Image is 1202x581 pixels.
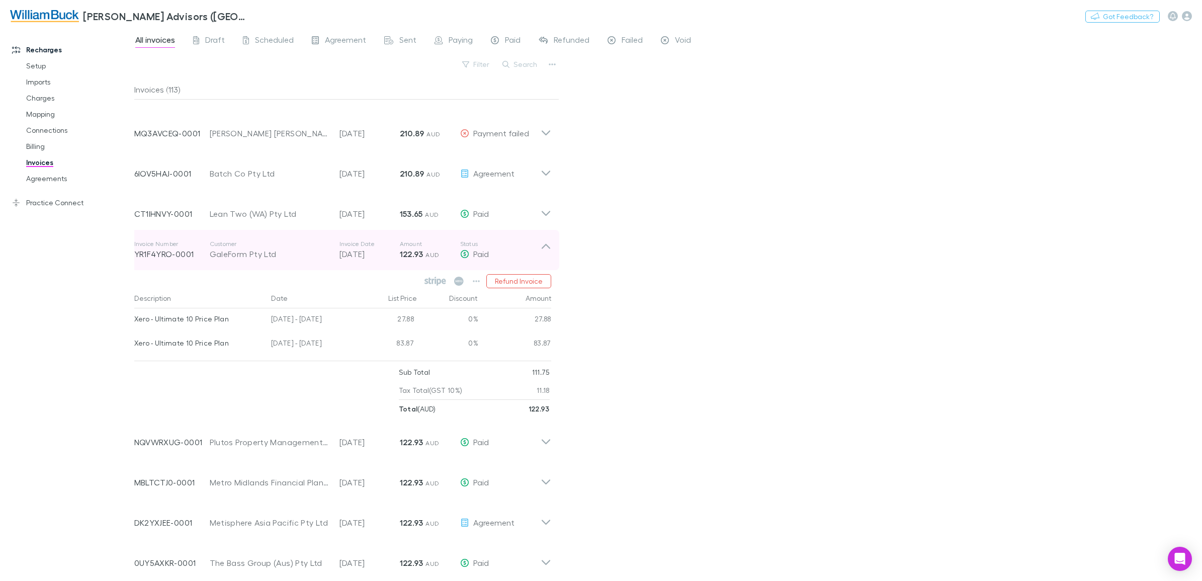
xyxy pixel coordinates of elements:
[267,308,358,333] div: [DATE] - [DATE]
[10,10,79,22] img: William Buck Advisors (WA) Pty Ltd's Logo
[83,10,249,22] h3: [PERSON_NAME] Advisors ([GEOGRAPHIC_DATA]) Pty Ltd
[532,363,550,381] p: 111.75
[399,404,418,413] strong: Total
[473,518,514,527] span: Agreement
[478,333,551,357] div: 83.87
[426,130,440,138] span: AUD
[399,400,436,418] p: ( AUD )
[325,35,366,48] span: Agreement
[358,308,418,333] div: 27.88
[537,381,550,399] p: 11.18
[400,558,423,568] strong: 122.93
[425,439,439,447] span: AUD
[339,436,400,448] p: [DATE]
[425,251,439,259] span: AUD
[497,58,543,70] button: Search
[210,127,329,139] div: [PERSON_NAME] [PERSON_NAME] T/A Francoforte Spaghetti Bar
[16,106,142,122] a: Mapping
[339,517,400,529] p: [DATE]
[675,35,691,48] span: Void
[473,437,489,447] span: Paid
[134,557,210,569] p: 0UY5AXKR-0001
[473,128,529,138] span: Payment failed
[134,168,210,180] p: 6IOV5HAJ-0001
[400,240,460,248] p: Amount
[426,171,440,178] span: AUD
[134,308,264,329] div: Xero - Ultimate 10 Price Plan
[210,240,329,248] p: Customer
[400,477,423,487] strong: 122.93
[457,58,495,70] button: Filter
[210,248,329,260] div: GaleForm Pty Ltd
[4,4,255,28] a: [PERSON_NAME] Advisors ([GEOGRAPHIC_DATA]) Pty Ltd
[16,90,142,106] a: Charges
[126,109,559,149] div: MQ3AVCEQ-0001[PERSON_NAME] [PERSON_NAME] T/A Francoforte Spaghetti Bar[DATE]210.89 AUDPayment failed
[473,249,489,259] span: Paid
[486,274,551,288] button: Refund Invoice
[134,240,210,248] p: Invoice Number
[529,404,550,413] strong: 122.93
[210,517,329,529] div: Metisphere Asia Pacific Pty Ltd
[478,308,551,333] div: 27.88
[210,208,329,220] div: Lean Two (WA) Pty Ltd
[134,208,210,220] p: CT1IHNVY-0001
[400,249,423,259] strong: 122.93
[210,557,329,569] div: The Bass Group (Aus) Pty Ltd
[400,169,424,179] strong: 210.89
[425,211,439,218] span: AUD
[400,209,423,219] strong: 153.65
[418,333,478,357] div: 0%
[2,195,142,211] a: Practice Connect
[1085,11,1160,23] button: Got Feedback?
[255,35,294,48] span: Scheduled
[358,333,418,357] div: 83.87
[210,168,329,180] div: Batch Co Pty Ltd
[400,518,423,528] strong: 122.93
[399,381,463,399] p: Tax Total (GST 10%)
[473,209,489,218] span: Paid
[135,35,175,48] span: All invoices
[134,517,210,529] p: DK2YXJEE-0001
[2,42,142,58] a: Recharges
[399,35,416,48] span: Sent
[418,308,478,333] div: 0%
[425,560,439,567] span: AUD
[460,240,541,248] p: Status
[134,436,210,448] p: NQVWRXUG-0001
[425,520,439,527] span: AUD
[16,122,142,138] a: Connections
[425,479,439,487] span: AUD
[554,35,589,48] span: Refunded
[126,190,559,230] div: CT1IHNVY-0001Lean Two (WA) Pty Ltd[DATE]153.65 AUDPaid
[16,154,142,171] a: Invoices
[134,127,210,139] p: MQ3AVCEQ-0001
[16,74,142,90] a: Imports
[126,230,559,270] div: Invoice NumberYR1F4YRO-0001CustomerGaleForm Pty LtdInvoice Date[DATE]Amount122.93 AUDStatusPaid
[473,558,489,567] span: Paid
[339,127,400,139] p: [DATE]
[449,35,473,48] span: Paying
[400,128,424,138] strong: 210.89
[339,240,400,248] p: Invoice Date
[134,333,264,354] div: Xero - Ultimate 10 Price Plan
[16,138,142,154] a: Billing
[339,476,400,488] p: [DATE]
[205,35,225,48] span: Draft
[622,35,643,48] span: Failed
[473,169,514,178] span: Agreement
[267,333,358,357] div: [DATE] - [DATE]
[400,437,423,447] strong: 122.93
[126,539,559,579] div: 0UY5AXKR-0001The Bass Group (Aus) Pty Ltd[DATE]122.93 AUDPaid
[339,248,400,260] p: [DATE]
[134,248,210,260] p: YR1F4YRO-0001
[134,476,210,488] p: MBLTCTJ0-0001
[126,149,559,190] div: 6IOV5HAJ-0001Batch Co Pty Ltd[DATE]210.89 AUDAgreement
[1168,547,1192,571] div: Open Intercom Messenger
[126,418,559,458] div: NQVWRXUG-0001Plutos Property Management Pty Ltd[DATE]122.93 AUDPaid
[505,35,521,48] span: Paid
[339,557,400,569] p: [DATE]
[339,168,400,180] p: [DATE]
[126,458,559,499] div: MBLTCTJ0-0001Metro Midlands Financial Planners[DATE]122.93 AUDPaid
[399,363,431,381] p: Sub Total
[126,499,559,539] div: DK2YXJEE-0001Metisphere Asia Pacific Pty Ltd[DATE]122.93 AUDAgreement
